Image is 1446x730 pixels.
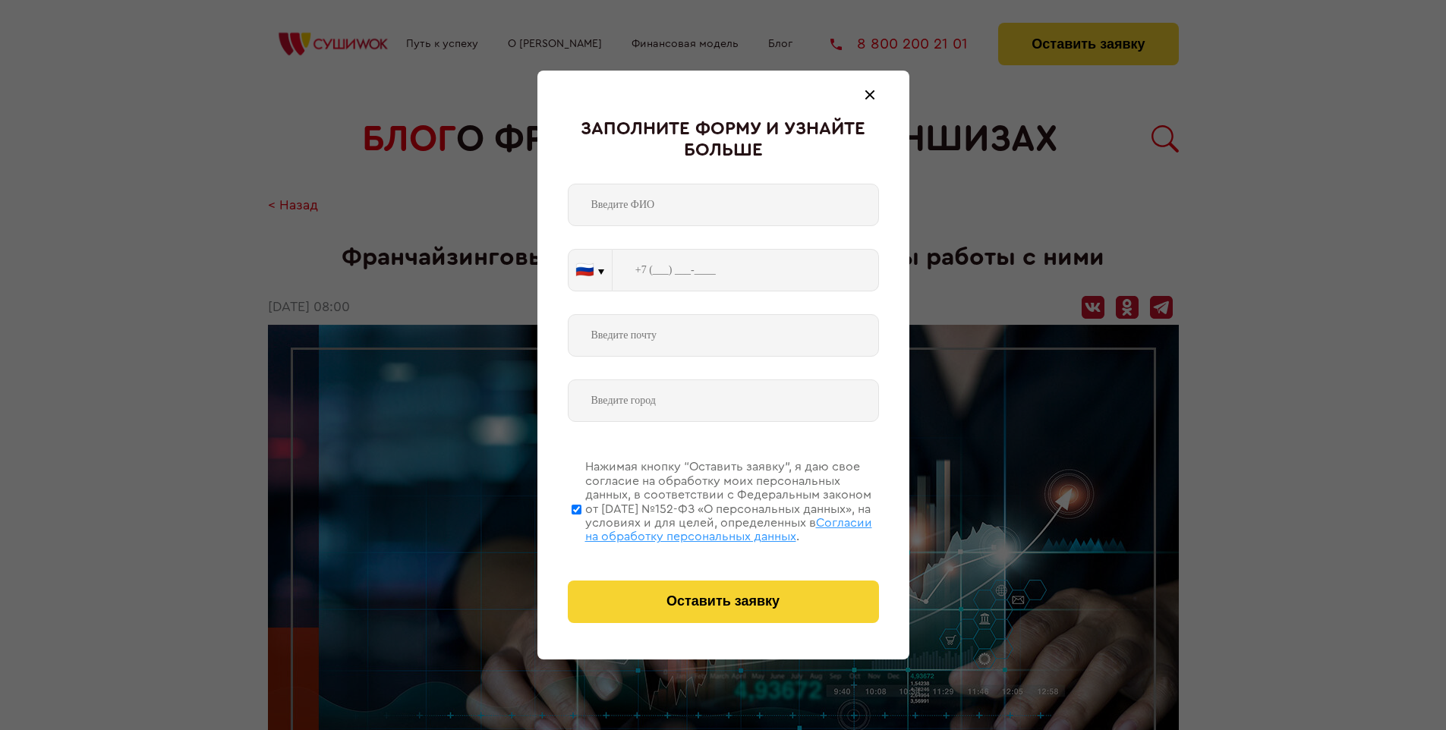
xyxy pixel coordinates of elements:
button: Оставить заявку [568,581,879,623]
button: 🇷🇺 [569,250,612,291]
input: Введите почту [568,314,879,357]
input: Введите город [568,379,879,422]
div: Нажимая кнопку “Оставить заявку”, я даю свое согласие на обработку моих персональных данных, в со... [585,460,879,543]
input: Введите ФИО [568,184,879,226]
span: Согласии на обработку персональных данных [585,517,872,543]
input: +7 (___) ___-____ [613,249,879,291]
div: Заполните форму и узнайте больше [568,119,879,161]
